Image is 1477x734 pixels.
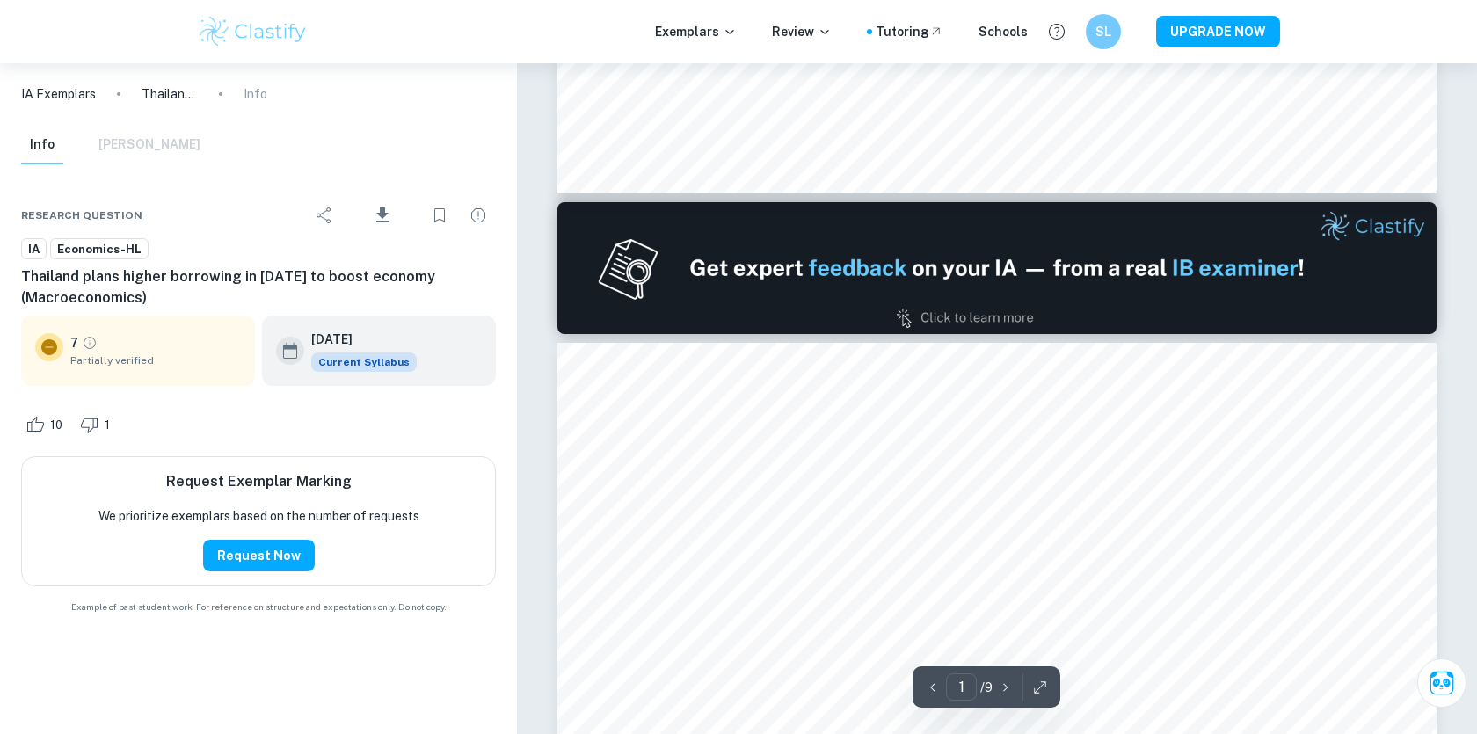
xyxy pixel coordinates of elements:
[22,241,46,258] span: IA
[197,14,309,49] img: Clastify logo
[21,238,47,260] a: IA
[21,207,142,223] span: Research question
[21,84,96,104] a: IA Exemplars
[772,22,832,41] p: Review
[76,411,120,439] div: Dislike
[311,352,417,372] div: This exemplar is based on the current syllabus. Feel free to refer to it for inspiration/ideas wh...
[461,198,496,233] div: Report issue
[244,84,267,104] p: Info
[346,193,418,238] div: Download
[70,352,241,368] span: Partially verified
[95,417,120,434] span: 1
[50,238,149,260] a: Economics-HL
[166,471,352,492] h6: Request Exemplar Marking
[307,198,342,233] div: Share
[1417,658,1466,708] button: Ask Clai
[21,411,72,439] div: Like
[655,22,737,41] p: Exemplars
[203,540,315,571] button: Request Now
[311,330,403,349] h6: [DATE]
[876,22,943,41] a: Tutoring
[1094,22,1114,41] h6: SL
[980,678,993,697] p: / 9
[422,198,457,233] div: Bookmark
[557,202,1437,334] img: Ad
[21,126,63,164] button: Info
[21,600,496,614] span: Example of past student work. For reference on structure and expectations only. Do not copy.
[40,417,72,434] span: 10
[1156,16,1280,47] button: UPGRADE NOW
[70,333,78,352] p: 7
[311,352,417,372] span: Current Syllabus
[82,335,98,351] a: Grade partially verified
[979,22,1028,41] a: Schools
[1042,17,1072,47] button: Help and Feedback
[51,241,148,258] span: Economics-HL
[142,84,198,104] p: Thailand plans higher borrowing in [DATE] to boost economy (Macroeconomics)
[98,506,419,526] p: We prioritize exemplars based on the number of requests
[21,266,496,309] h6: Thailand plans higher borrowing in [DATE] to boost economy (Macroeconomics)
[1086,14,1121,49] button: SL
